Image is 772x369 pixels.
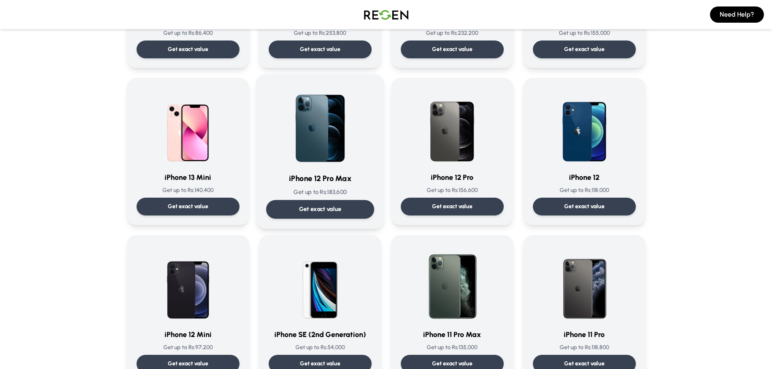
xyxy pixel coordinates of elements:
[137,329,240,340] h3: iPhone 12 Mini
[533,343,636,352] p: Get up to Rs: 118,800
[401,186,504,194] p: Get up to Rs: 156,600
[401,172,504,183] h3: iPhone 12 Pro
[545,87,623,165] img: iPhone 12
[533,329,636,340] h3: iPhone 11 Pro
[300,45,340,53] p: Get exact value
[533,172,636,183] h3: iPhone 12
[266,173,374,185] h3: iPhone 12 Pro Max
[401,329,504,340] h3: iPhone 11 Pro Max
[432,360,473,368] p: Get exact value
[269,343,372,352] p: Get up to Rs: 54,000
[137,186,240,194] p: Get up to Rs: 140,400
[137,343,240,352] p: Get up to Rs: 97,200
[266,188,374,196] p: Get up to Rs: 183,600
[149,245,227,322] img: iPhone 12 Mini
[281,245,359,322] img: iPhone SE (2nd Generation)
[269,329,372,340] h3: iPhone SE (2nd Generation)
[299,205,341,213] p: Get exact value
[533,29,636,37] p: Get up to Rs: 155,000
[137,172,240,183] h3: iPhone 13 Mini
[401,343,504,352] p: Get up to Rs: 135,000
[564,45,605,53] p: Get exact value
[269,29,372,37] p: Get up to Rs: 253,800
[710,6,764,23] button: Need Help?
[279,84,361,166] img: iPhone 12 Pro Max
[564,203,605,211] p: Get exact value
[413,245,491,322] img: iPhone 11 Pro Max
[545,245,623,322] img: iPhone 11 Pro
[149,87,227,165] img: iPhone 13 Mini
[432,45,473,53] p: Get exact value
[300,360,340,368] p: Get exact value
[564,360,605,368] p: Get exact value
[168,45,208,53] p: Get exact value
[533,186,636,194] p: Get up to Rs: 118,000
[358,3,415,26] img: Logo
[413,87,491,165] img: iPhone 12 Pro
[168,203,208,211] p: Get exact value
[137,29,240,37] p: Get up to Rs: 86,400
[432,203,473,211] p: Get exact value
[401,29,504,37] p: Get up to Rs: 232,200
[168,360,208,368] p: Get exact value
